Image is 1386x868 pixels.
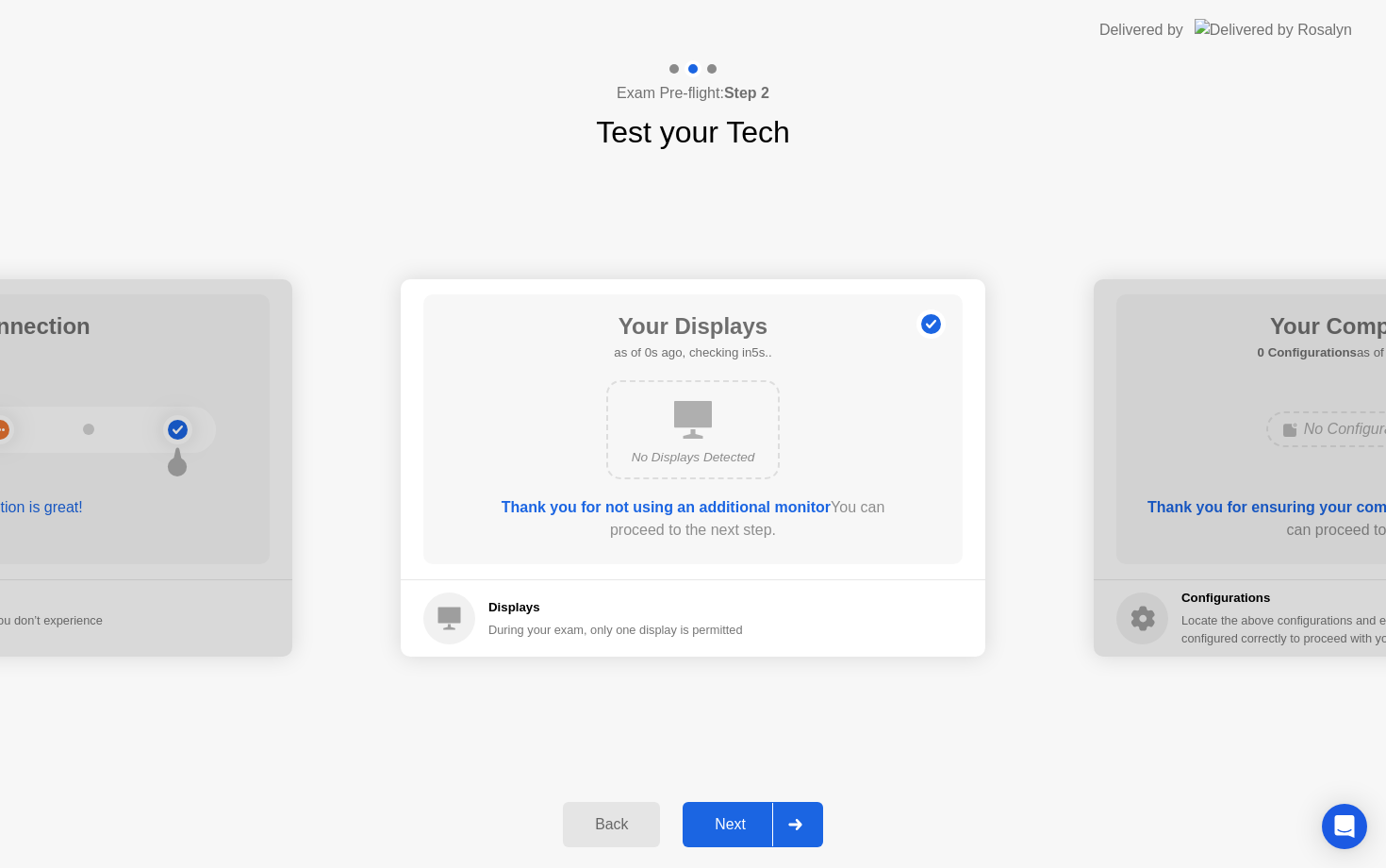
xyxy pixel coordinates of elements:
[1099,19,1183,42] div: Delivered by
[596,109,790,155] h1: Test your Tech
[488,621,743,639] div: During your exam, only one display is permitted
[502,499,831,515] b: Thank you for not using an additional monitor
[569,816,654,833] div: Back
[1322,804,1367,849] div: Open Intercom Messenger
[683,802,823,847] button: Next
[614,343,771,362] h5: as of 0s ago, checking in5s..
[623,448,763,467] div: No Displays Detected
[617,82,769,105] h4: Exam Pre-flight:
[614,309,771,343] h1: Your Displays
[1195,19,1352,41] img: Delivered by Rosalyn
[563,802,660,847] button: Back
[724,85,769,101] b: Step 2
[688,816,772,833] div: Next
[477,496,909,542] div: You can proceed to the next step.
[488,598,743,617] h5: Displays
